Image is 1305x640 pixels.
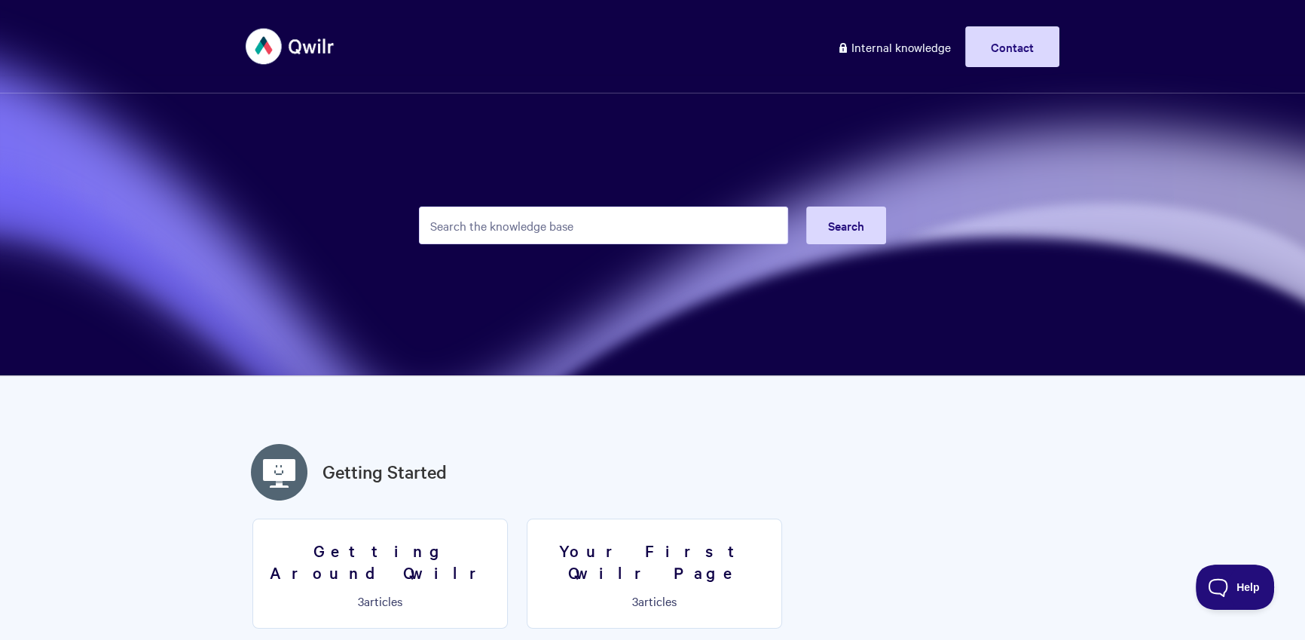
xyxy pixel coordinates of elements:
a: Contact [965,26,1059,67]
a: Getting Started [322,458,447,485]
p: articles [536,594,772,608]
a: Getting Around Qwilr 3articles [252,519,508,629]
input: Search the knowledge base [419,207,788,244]
a: Internal knowledge [826,26,962,67]
span: 3 [632,593,638,609]
p: articles [262,594,498,608]
span: Search [828,217,864,234]
iframe: Toggle Customer Support [1196,565,1275,610]
a: Your First Qwilr Page 3articles [527,519,782,629]
button: Search [806,207,886,244]
img: Qwilr Help Center [246,18,335,75]
span: 3 [358,593,364,609]
h3: Your First Qwilr Page [536,540,772,583]
h3: Getting Around Qwilr [262,540,498,583]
